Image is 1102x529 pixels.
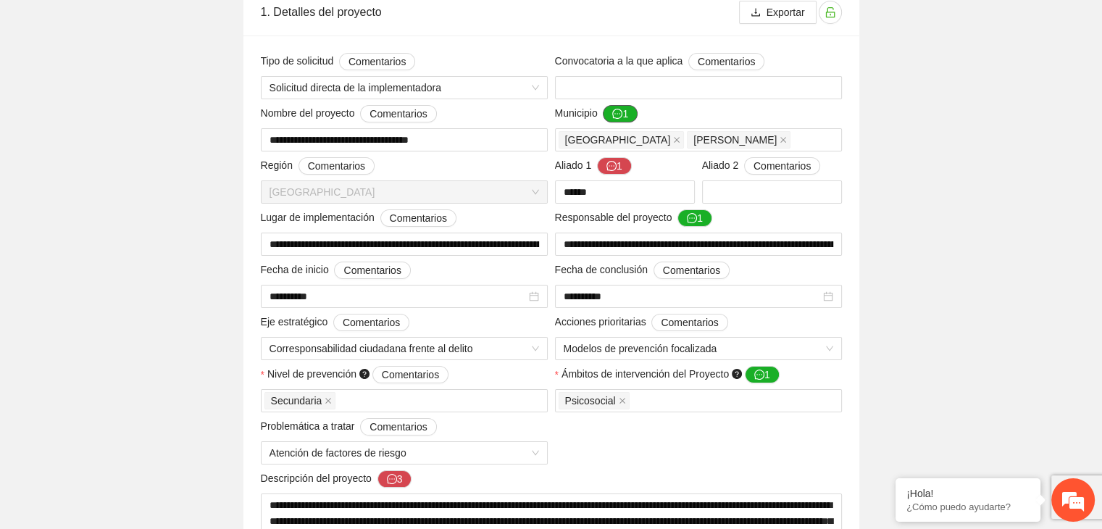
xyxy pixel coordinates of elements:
[84,178,200,325] span: Estamos en línea.
[673,136,680,143] span: close
[261,262,411,279] span: Fecha de inicio
[677,209,712,227] button: Responsable del proyecto
[603,105,638,122] button: Municipio
[270,338,539,359] span: Corresponsabilidad ciudadana frente al delito
[780,136,787,143] span: close
[261,105,437,122] span: Nombre del proyecto
[271,393,322,409] span: Secundaria
[739,1,817,24] button: downloadExportar
[360,105,436,122] button: Nombre del proyecto
[698,54,755,70] span: Comentarios
[348,54,406,70] span: Comentarios
[654,262,730,279] button: Fecha de conclusión
[612,109,622,120] span: message
[325,397,332,404] span: close
[370,419,427,435] span: Comentarios
[754,370,764,381] span: message
[754,158,811,174] span: Comentarios
[906,501,1030,512] p: ¿Cómo puedo ayudarte?
[906,488,1030,499] div: ¡Hola!
[732,369,742,379] span: question-circle
[377,470,412,488] button: Descripción del proyecto
[651,314,727,331] button: Acciones prioritarias
[267,366,448,383] span: Nivel de prevención
[564,338,833,359] span: Modelos de prevención focalizada
[261,157,375,175] span: Región
[745,366,780,383] button: Ámbitos de intervención del Proyecto question-circle
[7,365,276,416] textarea: Escriba su mensaje y pulse “Intro”
[339,53,415,70] button: Tipo de solicitud
[75,74,243,93] div: Chatee con nosotros ahora
[565,132,671,148] span: [GEOGRAPHIC_DATA]
[387,474,397,486] span: message
[744,157,820,175] button: Aliado 2
[661,315,718,330] span: Comentarios
[261,470,412,488] span: Descripción del proyecto
[819,1,842,24] button: unlock
[270,181,539,203] span: Chihuahua
[562,366,780,383] span: Ámbitos de intervención del Proyecto
[702,157,821,175] span: Aliado 2
[238,7,272,42] div: Minimizar ventana de chat en vivo
[264,392,336,409] span: Secundaria
[360,418,436,436] button: Problemática a tratar
[687,213,697,225] span: message
[559,392,630,409] span: Psicosocial
[751,7,761,19] span: download
[606,161,617,172] span: message
[767,4,805,20] span: Exportar
[270,77,539,99] span: Solicitud directa de la implementadora
[555,262,730,279] span: Fecha de conclusión
[819,7,841,18] span: unlock
[372,366,448,383] button: Nivel de prevención question-circle
[333,314,409,331] button: Eje estratégico
[261,209,456,227] span: Lugar de implementación
[597,157,632,175] button: Aliado 1
[555,314,728,331] span: Acciones prioritarias
[343,315,400,330] span: Comentarios
[261,53,416,70] span: Tipo de solicitud
[261,314,410,331] span: Eje estratégico
[688,53,764,70] button: Convocatoria a la que aplica
[687,131,790,149] span: Aquiles Serdán
[663,262,720,278] span: Comentarios
[619,397,626,404] span: close
[370,106,427,122] span: Comentarios
[555,105,638,122] span: Municipio
[555,209,712,227] span: Responsable del proyecto
[270,442,539,464] span: Atención de factores de riesgo
[382,367,439,383] span: Comentarios
[555,53,765,70] span: Convocatoria a la que aplica
[359,369,370,379] span: question-circle
[299,157,375,175] button: Región
[343,262,401,278] span: Comentarios
[565,393,616,409] span: Psicosocial
[390,210,447,226] span: Comentarios
[308,158,365,174] span: Comentarios
[334,262,410,279] button: Fecha de inicio
[559,131,685,149] span: Chihuahua
[693,132,777,148] span: [PERSON_NAME]
[261,418,437,436] span: Problemática a tratar
[380,209,456,227] button: Lugar de implementación
[555,157,632,175] span: Aliado 1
